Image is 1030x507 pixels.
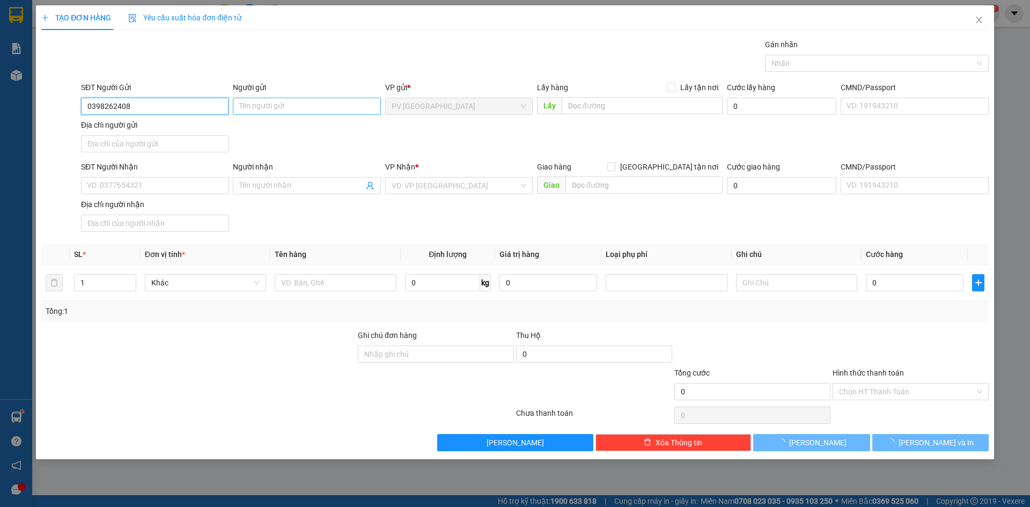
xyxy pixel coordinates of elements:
[81,119,229,131] div: Địa chỉ người gửi
[866,250,903,259] span: Cước hàng
[789,437,847,449] span: [PERSON_NAME]
[537,163,571,171] span: Giao hàng
[736,274,857,291] input: Ghi Chú
[887,438,899,446] span: loading
[487,437,544,449] span: [PERSON_NAME]
[674,369,710,377] span: Tổng cước
[41,14,49,21] span: plus
[81,215,229,232] input: Địa chỉ của người nhận
[81,82,229,93] div: SĐT Người Gửi
[74,250,83,259] span: SL
[727,163,780,171] label: Cước giao hàng
[515,407,673,426] div: Chưa thanh toán
[128,13,241,22] span: Yêu cầu xuất hóa đơn điện tử
[516,331,541,340] span: Thu Hộ
[899,437,974,449] span: [PERSON_NAME] và In
[644,438,651,447] span: delete
[732,244,862,265] th: Ghi chú
[429,250,467,259] span: Định lượng
[46,274,63,291] button: delete
[753,434,870,451] button: [PERSON_NAME]
[841,82,988,93] div: CMND/Passport
[437,434,593,451] button: [PERSON_NAME]
[565,177,723,194] input: Dọc đường
[841,161,988,173] div: CMND/Passport
[358,346,514,363] input: Ghi chú đơn hàng
[727,177,836,194] input: Cước giao hàng
[81,161,229,173] div: SĐT Người Nhận
[601,244,731,265] th: Loại phụ phí
[727,98,836,115] input: Cước lấy hàng
[537,83,568,92] span: Lấy hàng
[358,331,417,340] label: Ghi chú đơn hàng
[972,274,984,291] button: plus
[385,163,415,171] span: VP Nhận
[275,250,306,259] span: Tên hàng
[233,161,380,173] div: Người nhận
[537,177,565,194] span: Giao
[41,13,111,22] span: TẠO ĐƠN HÀNG
[765,40,798,49] label: Gán nhãn
[616,161,723,173] span: [GEOGRAPHIC_DATA] tận nơi
[656,437,702,449] span: Xóa Thông tin
[128,14,137,23] img: icon
[595,434,752,451] button: deleteXóa Thông tin
[385,82,533,93] div: VP gửi
[562,97,723,114] input: Dọc đường
[81,135,229,152] input: Địa chỉ của người gửi
[537,97,562,114] span: Lấy
[366,181,374,190] span: user-add
[676,82,723,93] span: Lấy tận nơi
[233,82,380,93] div: Người gửi
[392,98,526,114] span: PV Hòa Thành
[480,274,491,291] span: kg
[727,83,775,92] label: Cước lấy hàng
[973,278,983,287] span: plus
[964,5,994,35] button: Close
[975,16,983,24] span: close
[833,369,904,377] label: Hình thức thanh toán
[499,274,597,291] input: 0
[145,250,185,259] span: Đơn vị tính
[46,305,398,317] div: Tổng: 1
[777,438,789,446] span: loading
[81,199,229,210] div: Địa chỉ người nhận
[151,275,260,291] span: Khác
[499,250,539,259] span: Giá trị hàng
[872,434,989,451] button: [PERSON_NAME] và In
[275,274,396,291] input: VD: Bàn, Ghế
